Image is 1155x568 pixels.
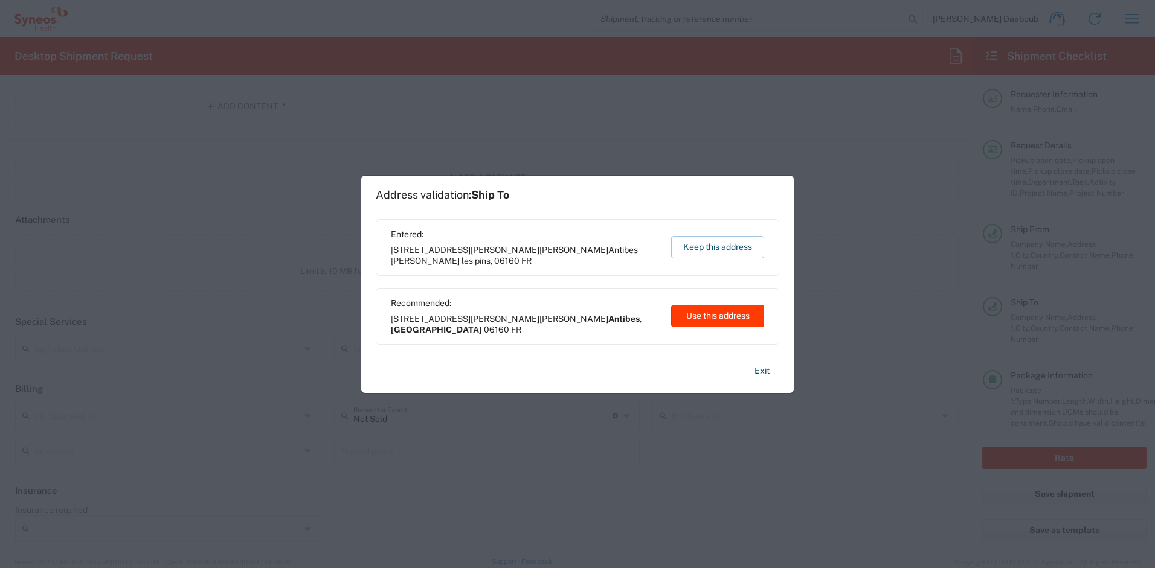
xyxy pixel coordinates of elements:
span: [GEOGRAPHIC_DATA] [391,325,482,334]
button: Keep this address [671,236,764,258]
span: 06160 [494,256,520,266]
span: [STREET_ADDRESS][PERSON_NAME][PERSON_NAME] , [391,313,660,335]
span: Ship To [471,188,509,201]
button: Exit [745,360,779,381]
span: [STREET_ADDRESS][PERSON_NAME][PERSON_NAME] , [391,244,660,266]
span: 06160 [484,325,509,334]
button: Use this address [671,305,764,327]
span: FR [511,325,521,334]
span: Recommended: [391,298,660,308]
span: Antibes [608,314,640,324]
span: FR [521,256,532,266]
h1: Address validation: [376,188,509,202]
span: Entered: [391,229,660,240]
